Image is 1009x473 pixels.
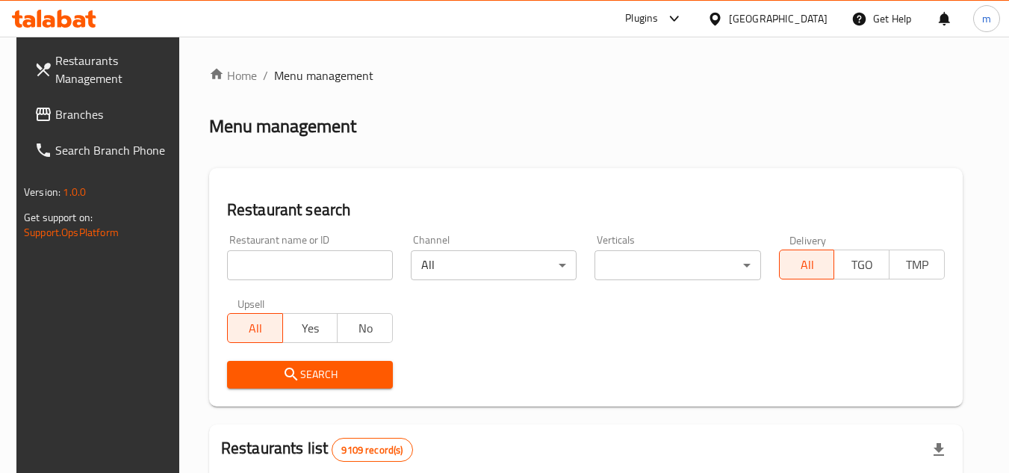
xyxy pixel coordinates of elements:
li: / [263,67,268,84]
a: Support.OpsPlatform [24,223,119,242]
a: Restaurants Management [22,43,185,96]
span: All [786,254,829,276]
a: Branches [22,96,185,132]
span: Branches [55,105,173,123]
h2: Menu management [209,114,356,138]
a: Search Branch Phone [22,132,185,168]
button: No [337,313,393,343]
h2: Restaurant search [227,199,945,221]
input: Search for restaurant name or ID.. [227,250,393,280]
span: TGO [840,254,884,276]
span: TMP [895,254,939,276]
a: Home [209,67,257,84]
button: Yes [282,313,338,343]
span: 1.0.0 [63,182,86,202]
span: No [344,318,387,339]
div: Plugins [625,10,658,28]
div: ​ [594,250,760,280]
span: Search Branch Phone [55,141,173,159]
label: Upsell [237,298,265,309]
div: Export file [921,432,957,468]
span: Yes [289,318,332,339]
button: All [779,250,835,279]
label: Delivery [789,235,827,245]
span: 9109 record(s) [332,443,412,457]
span: Get support on: [24,208,93,227]
span: All [234,318,277,339]
span: Restaurants Management [55,52,173,87]
h2: Restaurants list [221,437,413,462]
button: TMP [889,250,945,279]
span: m [982,10,991,27]
span: Search [239,365,381,384]
div: All [411,250,577,280]
div: Total records count [332,438,412,462]
button: TGO [833,250,890,279]
span: Version: [24,182,60,202]
button: All [227,313,283,343]
div: [GEOGRAPHIC_DATA] [729,10,828,27]
span: Menu management [274,67,373,84]
nav: breadcrumb [209,67,963,84]
button: Search [227,361,393,389]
